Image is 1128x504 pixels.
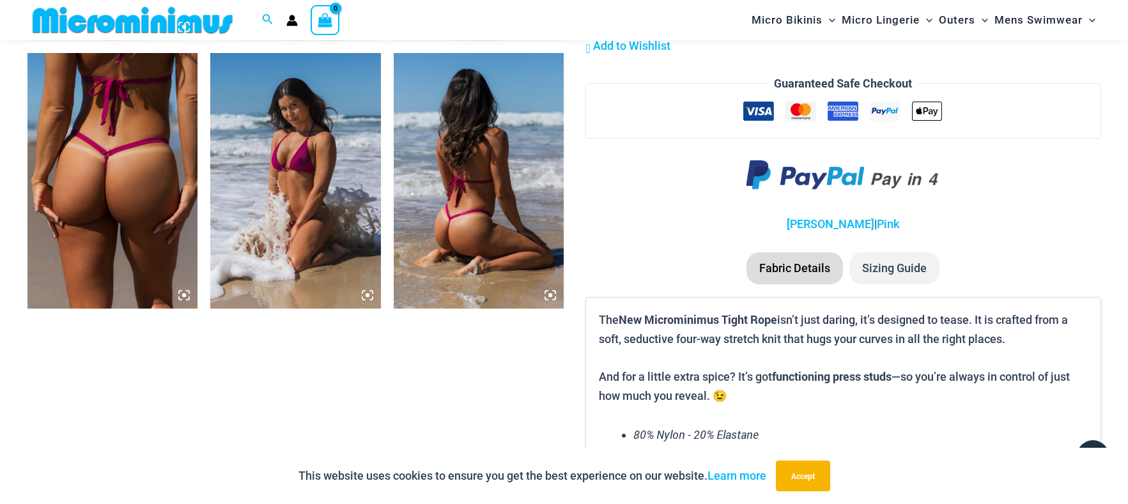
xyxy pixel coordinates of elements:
img: Tight Rope Pink 319 Top 4212 Micro [210,53,381,309]
a: Add to Wishlist [585,36,670,56]
img: Tight Rope Pink 319 Top 4212 Micro [394,53,564,309]
p: This website uses cookies to ensure you get the best experience on our website. [298,466,766,485]
span: Menu Toggle [823,4,835,36]
a: Mens SwimwearMenu ToggleMenu Toggle [991,4,1099,36]
span: Micro Bikinis [752,4,823,36]
li: Sizing Guide [849,252,939,284]
span: Menu Toggle [1083,4,1095,36]
p: | [585,215,1101,234]
span: Menu Toggle [920,4,932,36]
span: Add to Wishlist [593,39,670,52]
li: Fabric Details [746,252,843,284]
span: Outers [939,4,975,36]
img: Tight Rope Pink 319 4212 Micro [27,53,198,309]
a: Search icon link [262,12,274,28]
a: Pink [877,217,899,231]
b: functioning press studs [772,369,892,384]
a: [PERSON_NAME] [787,217,874,231]
span: Menu Toggle [975,4,988,36]
a: Micro LingerieMenu ToggleMenu Toggle [838,4,936,36]
a: View Shopping Cart, empty [311,5,340,34]
span: Micro Lingerie [842,4,920,36]
legend: Guaranteed Safe Checkout [769,74,917,93]
a: OutersMenu ToggleMenu Toggle [936,4,991,36]
img: MM SHOP LOGO FLAT [27,6,238,34]
a: Account icon link [286,15,298,26]
a: Micro BikinisMenu ToggleMenu Toggle [748,4,838,36]
nav: Site Navigation [746,2,1101,38]
li: Soft four way stretch knit with functioning press studs—so you’re always in control of just how m... [633,445,1087,482]
b: New Microminimus Tight Rope [619,312,777,327]
span: Mens Swimwear [994,4,1083,36]
a: Learn more [707,469,766,482]
p: The isn’t just daring, it’s designed to tease. It is crafted from a soft, seductive four-way stre... [599,310,1087,406]
em: 80% Nylon - 20% Elastane [633,427,759,442]
button: Accept [776,461,830,491]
